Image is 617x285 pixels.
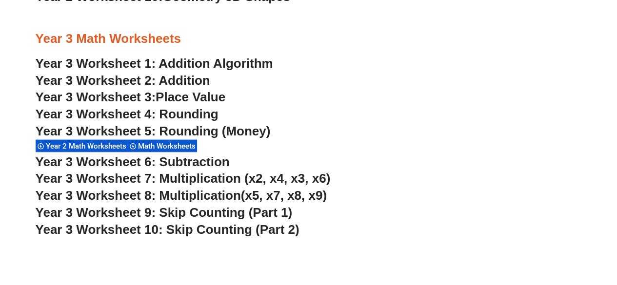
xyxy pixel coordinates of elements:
span: Year 2 Math Worksheets [46,142,129,151]
span: Math Worksheets [138,142,199,151]
a: Year 3 Worksheet 7: Multiplication (x2, x4, x3, x6) [36,171,331,186]
a: Year 3 Worksheet 4: Rounding [36,107,219,121]
a: Year 3 Worksheet 9: Skip Counting (Part 1) [36,205,293,220]
span: Year 3 Worksheet 3: [36,90,156,104]
a: Year 3 Worksheet 10: Skip Counting (Part 2) [36,222,299,237]
a: Year 3 Worksheet 6: Subtraction [36,154,230,169]
span: Place Value [156,90,225,104]
div: Math Worksheets [128,139,197,152]
a: Year 3 Worksheet 1: Addition Algorithm [36,56,273,71]
span: Year 3 Worksheet 8: Multiplication [36,188,241,203]
a: Year 3 Worksheet 8: Multiplication(x5, x7, x8, x9) [36,188,327,203]
span: (x5, x7, x8, x9) [241,188,327,203]
h3: Year 3 Math Worksheets [36,31,582,47]
iframe: Chat Widget [455,175,617,285]
a: Year 3 Worksheet 2: Addition [36,73,210,88]
a: Year 3 Worksheet 3:Place Value [36,90,226,104]
a: Year 3 Worksheet 5: Rounding (Money) [36,124,271,138]
div: Year 2 Math Worksheets [36,139,128,152]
